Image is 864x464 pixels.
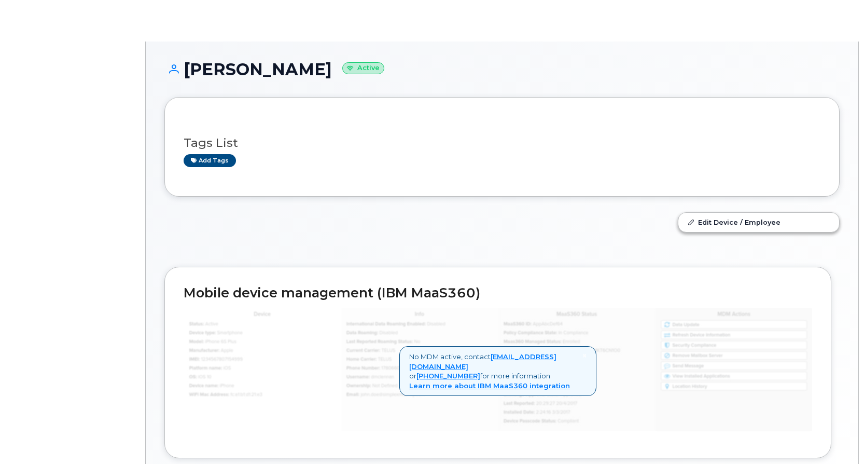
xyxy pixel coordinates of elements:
[184,286,812,301] h2: Mobile device management (IBM MaaS360)
[582,351,587,360] span: ×
[678,213,839,231] a: Edit Device / Employee
[409,381,570,390] a: Learn more about IBM MaaS360 integration
[184,137,820,149] h3: Tags List
[582,352,587,360] a: Close
[184,308,812,431] img: mdm_maas360_data_lg-147edf4ce5891b6e296acbe60ee4acd306360f73f278574cfef86ac192ea0250.jpg
[342,62,384,74] small: Active
[416,372,480,380] a: [PHONE_NUMBER]
[409,352,556,371] a: [EMAIL_ADDRESS][DOMAIN_NAME]
[164,60,840,78] h1: [PERSON_NAME]
[184,154,236,167] a: Add tags
[399,346,596,396] div: No MDM active, contact or for more information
